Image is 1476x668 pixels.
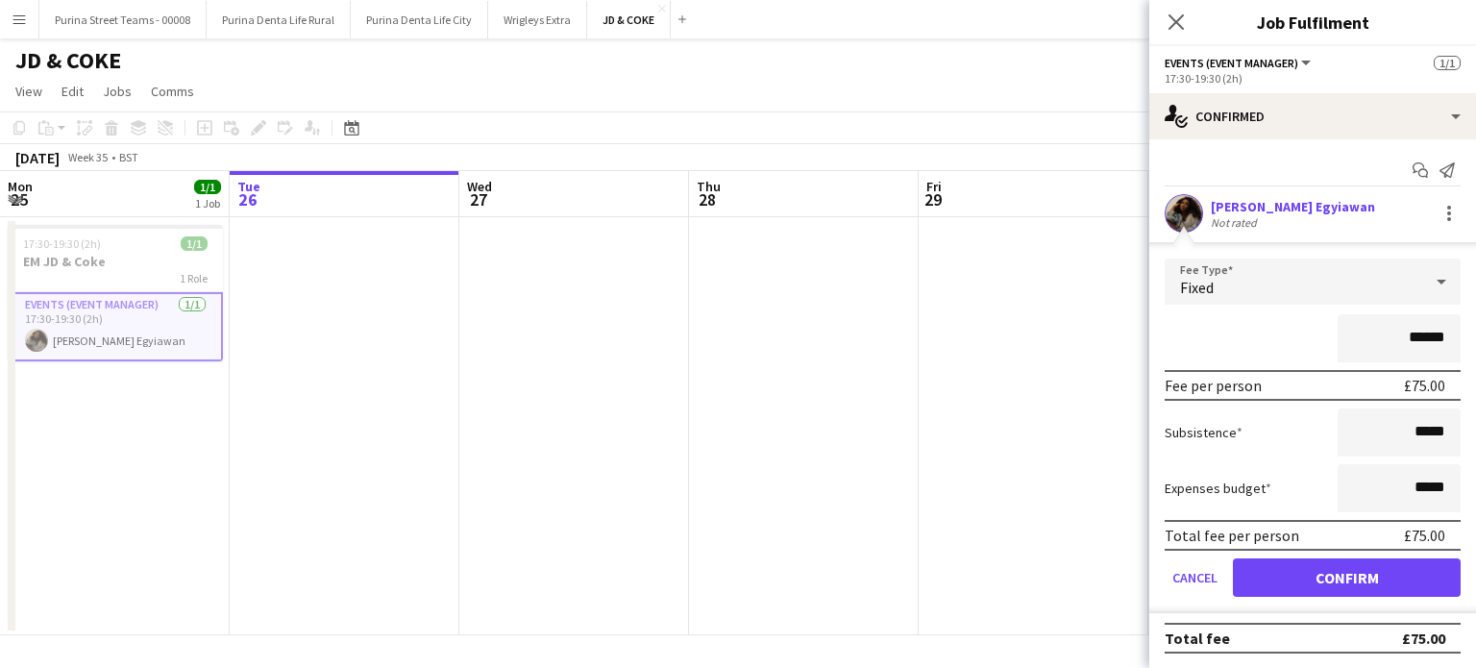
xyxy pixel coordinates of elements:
a: View [8,79,50,104]
div: Total fee per person [1165,526,1299,545]
span: Tue [237,178,260,195]
span: 28 [694,188,721,210]
div: 1 Job [195,196,220,210]
div: £75.00 [1404,526,1445,545]
span: Jobs [103,83,132,100]
span: Wed [467,178,492,195]
span: 1/1 [181,236,208,251]
div: BST [119,150,138,164]
span: 27 [464,188,492,210]
span: Events (Event Manager) [1165,56,1298,70]
label: Expenses budget [1165,480,1271,497]
div: Total fee [1165,629,1230,648]
button: Purina Denta Life City [351,1,488,38]
button: JD & COKE [587,1,671,38]
button: Confirm [1233,558,1461,597]
span: 1 Role [180,271,208,285]
span: 1/1 [194,180,221,194]
div: [DATE] [15,148,60,167]
span: View [15,83,42,100]
span: 17:30-19:30 (2h) [23,236,101,251]
h3: Job Fulfilment [1149,10,1476,35]
span: Week 35 [63,150,111,164]
span: 1/1 [1434,56,1461,70]
span: 26 [234,188,260,210]
div: £75.00 [1402,629,1445,648]
div: 17:30-19:30 (2h) [1165,71,1461,86]
button: Events (Event Manager) [1165,56,1314,70]
h3: EM JD & Coke [8,253,223,270]
button: Purina Denta Life Rural [207,1,351,38]
span: Mon [8,178,33,195]
span: Comms [151,83,194,100]
a: Edit [54,79,91,104]
div: Fee per person [1165,376,1262,395]
span: Edit [61,83,84,100]
div: Confirmed [1149,93,1476,139]
h1: JD & COKE [15,46,121,75]
label: Subsistence [1165,424,1242,441]
span: Fri [926,178,942,195]
app-job-card: 17:30-19:30 (2h)1/1EM JD & Coke1 RoleEvents (Event Manager)1/117:30-19:30 (2h)[PERSON_NAME] Egyiawan [8,225,223,361]
span: 29 [923,188,942,210]
button: Purina Street Teams - 00008 [39,1,207,38]
app-card-role: Events (Event Manager)1/117:30-19:30 (2h)[PERSON_NAME] Egyiawan [8,292,223,361]
button: Wrigleys Extra [488,1,587,38]
span: 25 [5,188,33,210]
div: Not rated [1211,215,1261,230]
span: Fixed [1180,278,1214,297]
a: Comms [143,79,202,104]
span: Thu [697,178,721,195]
button: Cancel [1165,558,1225,597]
div: [PERSON_NAME] Egyiawan [1211,198,1375,215]
div: £75.00 [1404,376,1445,395]
a: Jobs [95,79,139,104]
